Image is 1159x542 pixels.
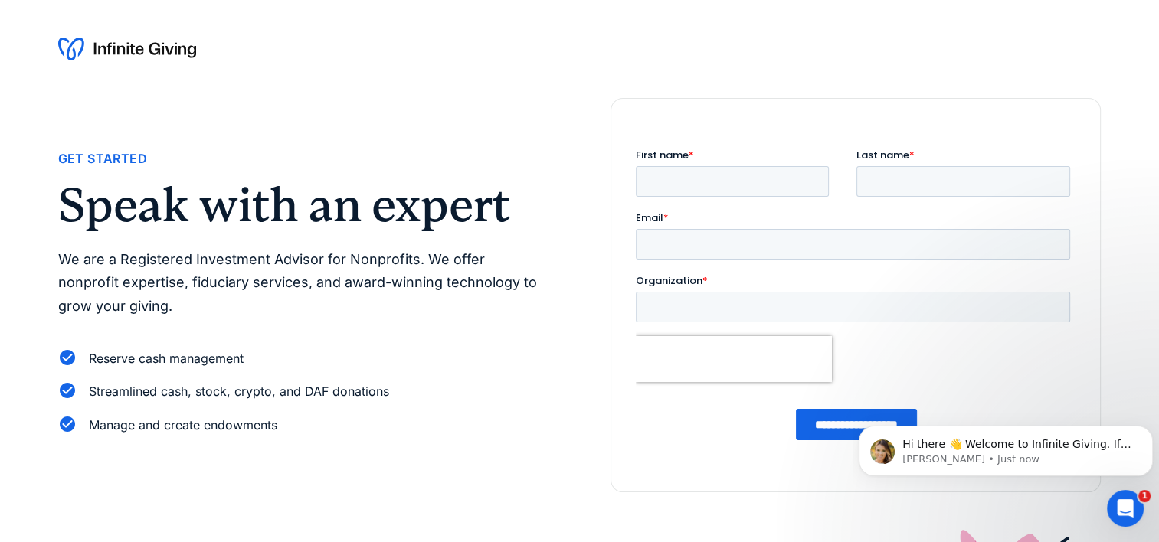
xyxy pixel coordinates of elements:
[636,148,1076,467] iframe: Form 0
[58,149,147,169] div: Get Started
[89,348,244,369] div: Reserve cash management
[1107,490,1144,527] iframe: Intercom live chat
[1138,490,1151,502] span: 1
[853,393,1159,501] iframe: Intercom notifications message
[58,181,549,229] h2: Speak with an expert
[58,248,549,318] p: We are a Registered Investment Advisor for Nonprofits. We offer nonprofit expertise, fiduciary se...
[89,415,277,436] div: Manage and create endowments
[89,381,389,402] div: Streamlined cash, stock, crypto, and DAF donations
